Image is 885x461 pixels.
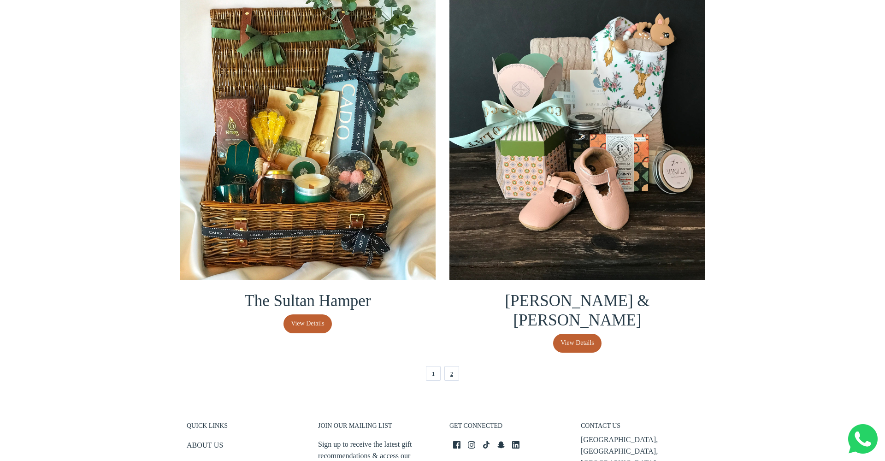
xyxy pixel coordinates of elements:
[291,319,324,329] span: View Details
[848,424,878,454] img: Whatsapp
[187,422,304,435] h3: QUICK LINKS
[180,291,436,311] h3: The Sultan Hamper
[444,366,459,381] a: 2
[187,439,223,455] a: ABOUT US
[449,291,705,330] h3: [PERSON_NAME] & [PERSON_NAME]
[560,338,594,348] span: View Details
[553,334,602,353] a: View Details
[283,314,332,333] a: View Details
[318,422,436,435] h3: JOIN OUR MAILING LIST
[581,422,698,435] h3: CONTACT US
[449,422,567,435] h3: GET CONNECTED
